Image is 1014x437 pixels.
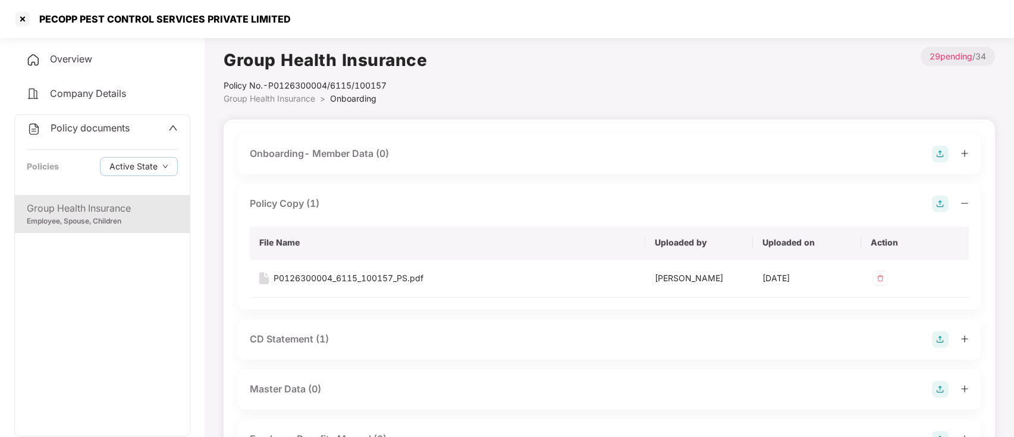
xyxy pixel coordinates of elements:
span: Onboarding [330,93,376,103]
img: svg+xml;base64,PHN2ZyB4bWxucz0iaHR0cDovL3d3dy53My5vcmcvMjAwMC9zdmciIHdpZHRoPSIyOCIgaGVpZ2h0PSIyOC... [932,331,949,348]
div: Policy Copy (1) [250,196,319,211]
th: Action [861,227,969,259]
div: CD Statement (1) [250,332,329,347]
p: / 34 [921,47,995,66]
span: 29 pending [930,51,972,61]
div: Employee, Spouse, Children [27,216,178,227]
th: Uploaded on [753,227,861,259]
div: P0126300004_6115_100157_PS.pdf [274,272,423,285]
img: svg+xml;base64,PHN2ZyB4bWxucz0iaHR0cDovL3d3dy53My5vcmcvMjAwMC9zdmciIHdpZHRoPSIyOCIgaGVpZ2h0PSIyOC... [932,381,949,398]
div: Policies [27,160,59,173]
div: Onboarding- Member Data (0) [250,146,389,161]
th: Uploaded by [645,227,753,259]
div: Policy No.- P0126300004/6115/100157 [224,79,427,92]
img: svg+xml;base64,PHN2ZyB4bWxucz0iaHR0cDovL3d3dy53My5vcmcvMjAwMC9zdmciIHdpZHRoPSIzMiIgaGVpZ2h0PSIzMi... [871,269,890,288]
img: svg+xml;base64,PHN2ZyB4bWxucz0iaHR0cDovL3d3dy53My5vcmcvMjAwMC9zdmciIHdpZHRoPSIyOCIgaGVpZ2h0PSIyOC... [932,196,949,212]
span: plus [960,149,969,158]
img: svg+xml;base64,PHN2ZyB4bWxucz0iaHR0cDovL3d3dy53My5vcmcvMjAwMC9zdmciIHdpZHRoPSIyOCIgaGVpZ2h0PSIyOC... [932,146,949,162]
span: minus [960,199,969,208]
div: PECOPP PEST CONTROL SERVICES PRIVATE LIMITED [32,13,291,25]
span: Policy documents [51,122,130,134]
h1: Group Health Insurance [224,47,427,73]
img: svg+xml;base64,PHN2ZyB4bWxucz0iaHR0cDovL3d3dy53My5vcmcvMjAwMC9zdmciIHdpZHRoPSIyNCIgaGVpZ2h0PSIyNC... [26,87,40,101]
button: Active Statedown [100,157,178,176]
div: [DATE] [762,272,851,285]
div: [PERSON_NAME] [655,272,743,285]
span: Company Details [50,87,126,99]
span: > [320,93,325,103]
span: Active State [109,160,158,173]
span: down [162,164,168,170]
span: Overview [50,53,92,65]
span: plus [960,335,969,343]
img: svg+xml;base64,PHN2ZyB4bWxucz0iaHR0cDovL3d3dy53My5vcmcvMjAwMC9zdmciIHdpZHRoPSIyNCIgaGVpZ2h0PSIyNC... [26,53,40,67]
span: plus [960,385,969,393]
div: Group Health Insurance [27,201,178,216]
img: svg+xml;base64,PHN2ZyB4bWxucz0iaHR0cDovL3d3dy53My5vcmcvMjAwMC9zdmciIHdpZHRoPSIxNiIgaGVpZ2h0PSIyMC... [259,272,269,284]
img: svg+xml;base64,PHN2ZyB4bWxucz0iaHR0cDovL3d3dy53My5vcmcvMjAwMC9zdmciIHdpZHRoPSIyNCIgaGVpZ2h0PSIyNC... [27,122,41,136]
div: Master Data (0) [250,382,321,397]
span: Group Health Insurance [224,93,315,103]
span: up [168,123,178,133]
th: File Name [250,227,645,259]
